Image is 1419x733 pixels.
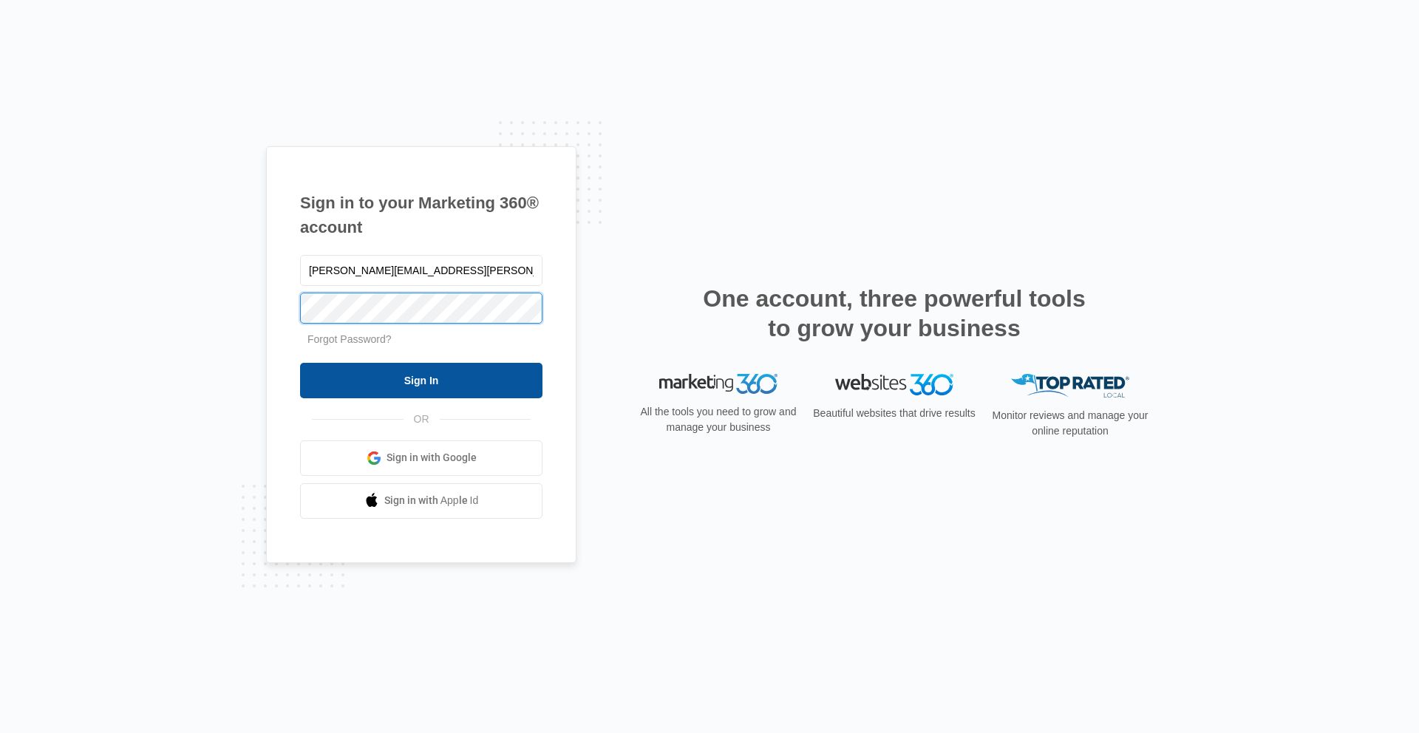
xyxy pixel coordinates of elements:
h1: Sign in to your Marketing 360® account [300,191,542,239]
p: Monitor reviews and manage your online reputation [987,408,1153,439]
input: Sign In [300,363,542,398]
input: Email [300,255,542,286]
a: Forgot Password? [307,333,392,345]
a: Sign in with Google [300,440,542,476]
img: Top Rated Local [1011,374,1129,398]
img: Marketing 360 [659,374,777,395]
span: OR [404,412,440,427]
p: Beautiful websites that drive results [811,406,977,421]
h2: One account, three powerful tools to grow your business [698,284,1090,343]
span: Sign in with Apple Id [384,493,479,508]
p: All the tools you need to grow and manage your business [636,404,801,435]
span: Sign in with Google [387,450,477,466]
a: Sign in with Apple Id [300,483,542,519]
img: Websites 360 [835,374,953,395]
